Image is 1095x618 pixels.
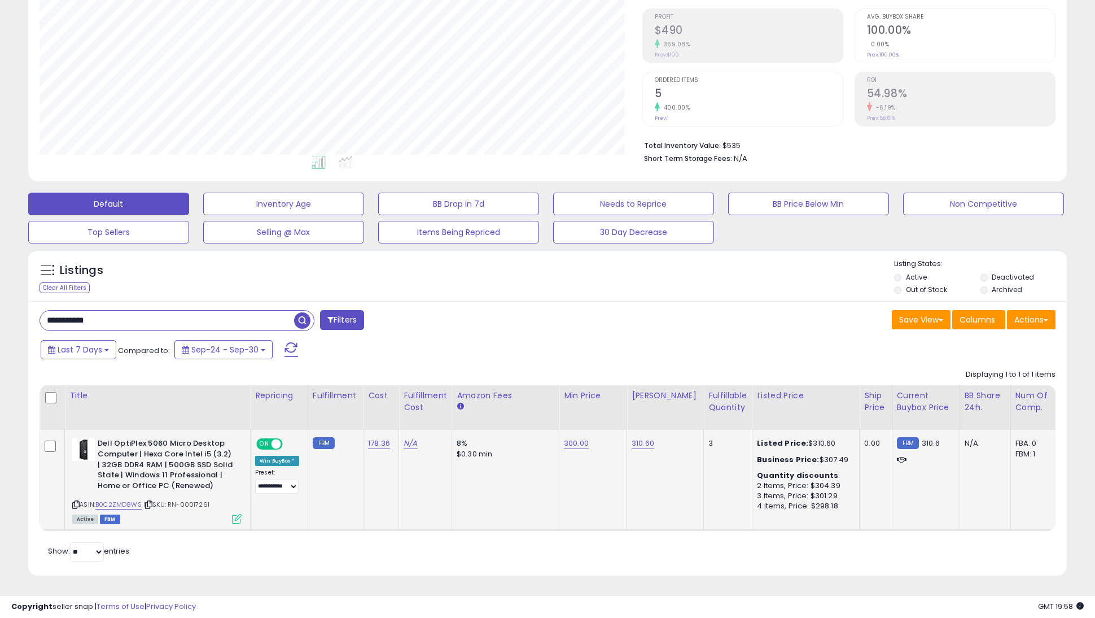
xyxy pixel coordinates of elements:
[255,469,299,494] div: Preset:
[553,193,714,215] button: Needs to Reprice
[564,438,589,449] a: 300.00
[892,310,951,329] button: Save View
[457,390,554,402] div: Amazon Fees
[257,439,271,449] span: ON
[72,438,242,522] div: ASIN:
[97,601,144,612] a: Terms of Use
[757,501,851,511] div: 4 Items, Price: $298.18
[897,437,919,449] small: FBM
[757,438,851,449] div: $310.60
[906,272,927,282] label: Active
[368,438,390,449] a: 178.36
[867,14,1055,20] span: Avg. Buybox Share
[965,438,1002,449] div: N/A
[404,438,417,449] a: N/A
[734,153,747,164] span: N/A
[255,456,299,466] div: Win BuyBox *
[655,51,678,58] small: Prev: $105
[143,500,209,509] span: | SKU: RN-00017261
[72,438,95,461] img: 3116dICJJRL._SL40_.jpg
[118,345,170,356] span: Compared to:
[368,390,394,402] div: Cost
[757,471,851,481] div: :
[564,390,622,402] div: Min Price
[632,390,699,402] div: [PERSON_NAME]
[457,438,550,449] div: 8%
[708,390,747,414] div: Fulfillable Quantity
[708,438,743,449] div: 3
[48,546,129,556] span: Show: entries
[864,438,883,449] div: 0.00
[757,438,808,449] b: Listed Price:
[1015,390,1057,414] div: Num of Comp.
[41,340,116,359] button: Last 7 Days
[320,310,364,330] button: Filters
[960,314,995,325] span: Columns
[867,115,895,121] small: Prev: 58.61%
[655,24,843,39] h2: $490
[728,193,889,215] button: BB Price Below Min
[655,87,843,102] h2: 5
[40,282,90,293] div: Clear All Filters
[757,481,851,491] div: 2 Items, Price: $304.39
[98,438,235,494] b: Dell OptiPlex 5060 Micro Desktop Computer | Hexa Core Intel i5 (3.2) | 32GB DDR4 RAM | 500GB SSD ...
[660,40,690,49] small: 369.08%
[60,263,103,278] h5: Listings
[757,455,851,465] div: $307.49
[867,77,1055,84] span: ROI
[872,103,896,112] small: -6.19%
[897,390,955,414] div: Current Buybox Price
[378,221,539,243] button: Items Being Repriced
[11,601,52,612] strong: Copyright
[660,103,690,112] small: 400.00%
[1038,601,1084,612] span: 2025-10-9 19:58 GMT
[1015,438,1053,449] div: FBA: 0
[867,51,899,58] small: Prev: 100.00%
[644,154,732,163] b: Short Term Storage Fees:
[894,259,1067,269] p: Listing States:
[11,602,196,612] div: seller snap | |
[992,285,1022,294] label: Archived
[72,515,98,524] span: All listings currently available for purchase on Amazon
[655,77,843,84] span: Ordered Items
[69,390,246,402] div: Title
[553,221,714,243] button: 30 Day Decrease
[1007,310,1055,329] button: Actions
[203,221,364,243] button: Selling @ Max
[903,193,1064,215] button: Non Competitive
[644,138,1048,151] li: $535
[255,390,303,402] div: Repricing
[457,402,463,412] small: Amazon Fees.
[28,221,189,243] button: Top Sellers
[58,344,102,355] span: Last 7 Days
[457,449,550,459] div: $0.30 min
[644,141,721,150] b: Total Inventory Value:
[965,390,1006,414] div: BB Share 24h.
[757,454,819,465] b: Business Price:
[404,390,447,414] div: Fulfillment Cost
[281,439,299,449] span: OFF
[95,500,142,510] a: B0C2ZMD8WS
[100,515,120,524] span: FBM
[313,437,335,449] small: FBM
[655,115,669,121] small: Prev: 1
[966,369,1055,380] div: Displaying 1 to 1 of 1 items
[146,601,196,612] a: Privacy Policy
[867,40,890,49] small: 0.00%
[378,193,539,215] button: BB Drop in 7d
[632,438,654,449] a: 310.60
[174,340,273,359] button: Sep-24 - Sep-30
[655,14,843,20] span: Profit
[757,470,838,481] b: Quantity discounts
[867,87,1055,102] h2: 54.98%
[203,193,364,215] button: Inventory Age
[864,390,887,414] div: Ship Price
[922,438,940,449] span: 310.6
[757,390,855,402] div: Listed Price
[906,285,947,294] label: Out of Stock
[313,390,358,402] div: Fulfillment
[952,310,1005,329] button: Columns
[1015,449,1053,459] div: FBM: 1
[757,491,851,501] div: 3 Items, Price: $301.29
[191,344,259,355] span: Sep-24 - Sep-30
